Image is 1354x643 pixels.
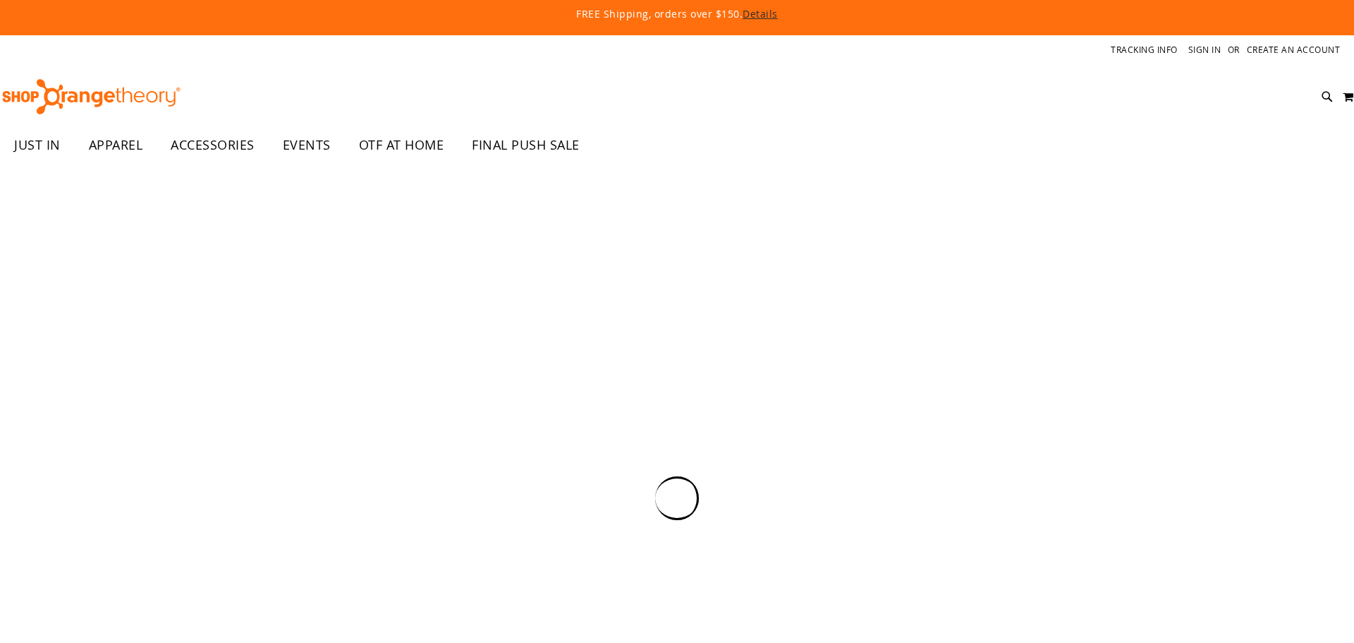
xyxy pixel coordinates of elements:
a: Tracking Info [1111,44,1178,56]
a: ACCESSORIES [157,129,269,162]
p: FREE Shipping, orders over $150. [254,7,1100,21]
a: APPAREL [75,129,157,162]
a: Create an Account [1247,44,1341,56]
span: APPAREL [89,129,143,161]
span: JUST IN [14,129,61,161]
a: Sign In [1188,44,1221,56]
a: FINAL PUSH SALE [458,129,594,162]
span: OTF AT HOME [359,129,444,161]
span: EVENTS [283,129,331,161]
span: FINAL PUSH SALE [472,129,580,161]
a: Details [743,7,778,20]
span: ACCESSORIES [171,129,255,161]
a: EVENTS [269,129,345,162]
a: OTF AT HOME [345,129,458,162]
